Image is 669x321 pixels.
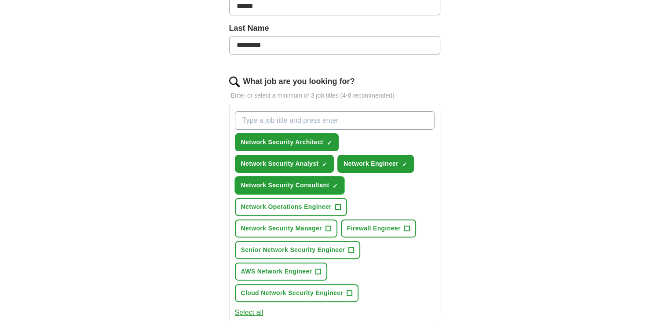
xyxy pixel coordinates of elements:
[241,224,322,233] span: Network Security Manager
[327,139,332,146] span: ✓
[235,198,347,216] button: Network Operations Engineer
[347,224,401,233] span: Firewall Engineer
[229,77,240,87] img: search.png
[235,284,359,302] button: Cloud Network Security Engineer
[235,111,435,130] input: Type a job title and press enter
[241,159,319,168] span: Network Security Analyst
[235,176,345,194] button: Network Security Consultant✓
[341,219,416,237] button: Firewall Engineer
[229,91,440,100] p: Enter or select a minimum of 3 job titles (4-8 recommended)
[241,202,332,212] span: Network Operations Engineer
[322,161,327,168] span: ✓
[235,263,328,281] button: AWS Network Engineer
[229,22,440,34] label: Last Name
[235,133,339,151] button: Network Security Architect✓
[241,138,324,147] span: Network Security Architect
[241,245,345,255] span: Senior Network Security Engineer
[402,161,407,168] span: ✓
[235,219,337,237] button: Network Security Manager
[243,76,355,88] label: What job are you looking for?
[241,288,344,298] span: Cloud Network Security Engineer
[235,155,334,173] button: Network Security Analyst✓
[235,307,263,318] button: Select all
[235,241,361,259] button: Senior Network Security Engineer
[337,155,414,173] button: Network Engineer✓
[241,181,329,190] span: Network Security Consultant
[241,267,312,276] span: AWS Network Engineer
[344,159,398,168] span: Network Engineer
[333,182,338,190] span: ✓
